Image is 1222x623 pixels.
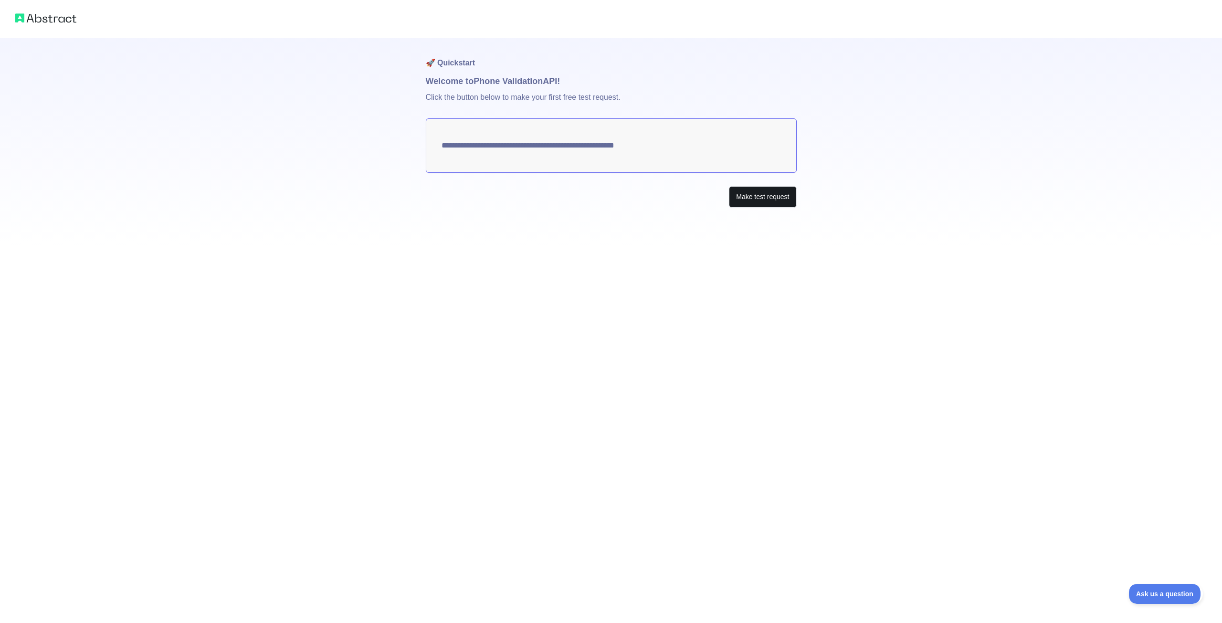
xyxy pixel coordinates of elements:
iframe: Toggle Customer Support [1129,584,1203,604]
p: Click the button below to make your first free test request. [426,88,797,118]
button: Make test request [729,186,796,208]
img: Abstract logo [15,11,76,25]
h1: 🚀 Quickstart [426,38,797,74]
h1: Welcome to Phone Validation API! [426,74,797,88]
